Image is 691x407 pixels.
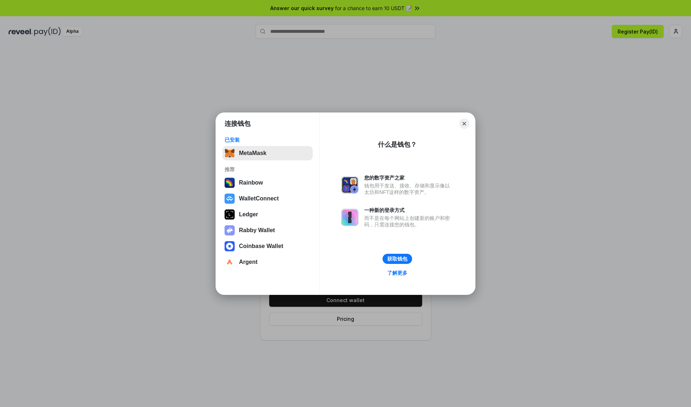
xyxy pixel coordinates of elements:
[239,243,283,249] div: Coinbase Wallet
[383,268,412,278] a: 了解更多
[225,225,235,235] img: svg+xml,%3Csvg%20xmlns%3D%22http%3A%2F%2Fwww.w3.org%2F2000%2Fsvg%22%20fill%3D%22none%22%20viewBox...
[364,215,453,228] div: 而不是在每个网站上创建新的账户和密码，只需连接您的钱包。
[239,227,275,234] div: Rabby Wallet
[239,259,258,265] div: Argent
[341,209,358,226] img: svg+xml,%3Csvg%20xmlns%3D%22http%3A%2F%2Fwww.w3.org%2F2000%2Fsvg%22%20fill%3D%22none%22%20viewBox...
[222,255,313,269] button: Argent
[364,182,453,195] div: 钱包用于发送、接收、存储和显示像以太坊和NFT这样的数字资产。
[225,119,250,128] h1: 连接钱包
[225,178,235,188] img: svg+xml,%3Csvg%20width%3D%22120%22%20height%3D%22120%22%20viewBox%3D%220%200%20120%20120%22%20fil...
[222,239,313,253] button: Coinbase Wallet
[364,174,453,181] div: 您的数字资产之家
[225,148,235,158] img: svg+xml,%3Csvg%20fill%3D%22none%22%20height%3D%2233%22%20viewBox%3D%220%200%2035%2033%22%20width%...
[383,254,412,264] button: 获取钱包
[239,150,266,156] div: MetaMask
[239,180,263,186] div: Rainbow
[239,195,279,202] div: WalletConnect
[222,191,313,206] button: WalletConnect
[459,119,469,129] button: Close
[222,223,313,238] button: Rabby Wallet
[225,257,235,267] img: svg+xml,%3Csvg%20width%3D%2228%22%20height%3D%2228%22%20viewBox%3D%220%200%2028%2028%22%20fill%3D...
[225,241,235,251] img: svg+xml,%3Csvg%20width%3D%2228%22%20height%3D%2228%22%20viewBox%3D%220%200%2028%2028%22%20fill%3D...
[387,270,407,276] div: 了解更多
[222,207,313,222] button: Ledger
[387,256,407,262] div: 获取钱包
[364,207,453,213] div: 一种新的登录方式
[378,140,417,149] div: 什么是钱包？
[222,146,313,160] button: MetaMask
[222,176,313,190] button: Rainbow
[341,176,358,194] img: svg+xml,%3Csvg%20xmlns%3D%22http%3A%2F%2Fwww.w3.org%2F2000%2Fsvg%22%20fill%3D%22none%22%20viewBox...
[225,166,311,173] div: 推荐
[225,194,235,204] img: svg+xml,%3Csvg%20width%3D%2228%22%20height%3D%2228%22%20viewBox%3D%220%200%2028%2028%22%20fill%3D...
[239,211,258,218] div: Ledger
[225,137,311,143] div: 已安装
[225,209,235,220] img: svg+xml,%3Csvg%20xmlns%3D%22http%3A%2F%2Fwww.w3.org%2F2000%2Fsvg%22%20width%3D%2228%22%20height%3...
